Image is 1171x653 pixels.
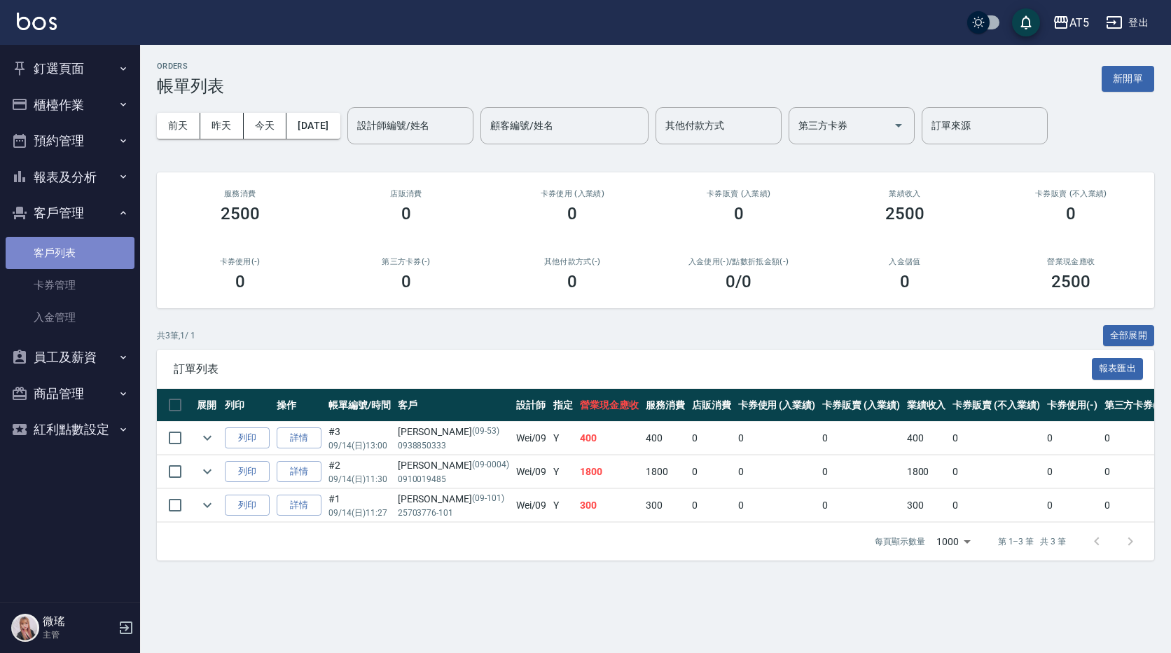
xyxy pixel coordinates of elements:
button: 前天 [157,113,200,139]
td: 0 [949,422,1043,455]
button: 商品管理 [6,376,134,412]
th: 設計師 [513,389,550,422]
button: AT5 [1047,8,1095,37]
p: (09-0004) [472,458,509,473]
h2: 卡券販賣 (不入業績) [1005,189,1137,198]
th: 展開 [193,389,221,422]
h2: 營業現金應收 [1005,257,1137,266]
div: AT5 [1069,14,1089,32]
td: #3 [325,422,394,455]
a: 詳情 [277,495,321,516]
td: 1800 [642,455,688,488]
td: Wei /09 [513,455,550,488]
h2: ORDERS [157,62,224,71]
td: 1800 [576,455,642,488]
button: 報表匯出 [1092,358,1144,380]
a: 入金管理 [6,301,134,334]
h3: 服務消費 [174,189,306,198]
p: (09-101) [472,492,504,507]
td: 0 [949,489,1043,522]
a: 報表匯出 [1092,362,1144,375]
p: 第 1–3 筆 共 3 筆 [998,535,1066,548]
td: Y [550,489,576,522]
button: expand row [197,427,218,448]
p: 主管 [43,628,114,641]
td: 0 [688,489,735,522]
td: 0 [1101,455,1168,488]
th: 列印 [221,389,273,422]
th: 營業現金應收 [576,389,642,422]
p: 25703776-101 [398,507,509,519]
h3: 0 /0 [726,272,751,291]
button: 釘選頁面 [6,50,134,87]
button: 列印 [225,495,270,516]
h3: 2500 [885,204,924,224]
h2: 卡券販賣 (入業績) [672,189,805,198]
td: 400 [903,422,950,455]
td: 400 [642,422,688,455]
td: #2 [325,455,394,488]
th: 客戶 [394,389,513,422]
h2: 卡券使用(-) [174,257,306,266]
th: 卡券販賣 (入業績) [819,389,903,422]
img: Person [11,614,39,642]
td: Y [550,422,576,455]
h2: 卡券使用 (入業績) [506,189,639,198]
td: 0 [819,489,903,522]
button: expand row [197,461,218,482]
button: 列印 [225,461,270,483]
button: 列印 [225,427,270,449]
h2: 業績收入 [838,189,971,198]
td: 0 [1044,422,1101,455]
button: 全部展開 [1103,325,1155,347]
td: 0 [1044,455,1101,488]
td: 300 [642,489,688,522]
td: #1 [325,489,394,522]
button: 登出 [1100,10,1154,36]
button: 報表及分析 [6,159,134,195]
th: 卡券販賣 (不入業績) [949,389,1043,422]
img: Logo [17,13,57,30]
p: 0938850333 [398,439,509,452]
button: 昨天 [200,113,244,139]
h3: 0 [734,204,744,224]
td: Y [550,455,576,488]
td: 300 [903,489,950,522]
h3: 0 [401,204,411,224]
a: 客戶列表 [6,237,134,269]
p: 09/14 (日) 11:27 [328,507,391,519]
p: 09/14 (日) 11:30 [328,473,391,486]
h3: 0 [235,272,245,291]
button: 預約管理 [6,123,134,159]
td: 0 [735,489,819,522]
td: 0 [819,422,903,455]
th: 業績收入 [903,389,950,422]
button: [DATE] [286,113,340,139]
th: 操作 [273,389,325,422]
h2: 入金儲值 [838,257,971,266]
td: 0 [1101,489,1168,522]
div: [PERSON_NAME] [398,458,509,473]
button: 客戶管理 [6,195,134,231]
td: 0 [735,455,819,488]
a: 詳情 [277,461,321,483]
p: 0910019485 [398,473,509,486]
div: [PERSON_NAME] [398,492,509,507]
td: 0 [1044,489,1101,522]
button: Open [887,114,910,137]
button: expand row [197,495,218,516]
h3: 0 [567,204,577,224]
button: 新開單 [1102,66,1154,92]
p: 每頁顯示數量 [875,535,925,548]
div: [PERSON_NAME] [398,425,509,439]
th: 指定 [550,389,576,422]
button: 今天 [244,113,287,139]
h3: 帳單列表 [157,76,224,96]
a: 詳情 [277,427,321,449]
button: 櫃檯作業 [6,87,134,123]
td: 400 [576,422,642,455]
h3: 0 [1066,204,1076,224]
p: (09-53) [472,425,499,439]
p: 09/14 (日) 13:00 [328,439,391,452]
h3: 0 [401,272,411,291]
